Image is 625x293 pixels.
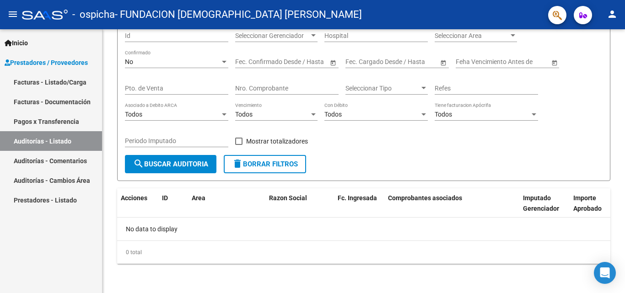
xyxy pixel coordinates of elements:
span: Todos [235,111,253,118]
input: Fecha inicio [235,58,269,66]
input: Fecha inicio [345,58,379,66]
input: Fecha fin [276,58,321,66]
mat-icon: delete [232,158,243,169]
span: Borrar Filtros [232,160,298,168]
span: Seleccionar Gerenciador [235,32,309,40]
input: Fecha fin [387,58,431,66]
span: Comprobantes asociados [388,194,462,202]
button: Buscar Auditoria [125,155,216,173]
datatable-header-cell: Fc. Ingresada [334,188,384,229]
span: Todos [324,111,342,118]
span: Importe Aprobado [573,194,602,212]
span: Acciones [121,194,147,202]
datatable-header-cell: Imputado Gerenciador [519,188,570,229]
span: Fc. Ingresada [338,194,377,202]
span: Area [192,194,205,202]
span: ID [162,194,168,202]
span: Imputado Gerenciador [523,194,559,212]
datatable-header-cell: Acciones [117,188,158,229]
span: Seleccionar Tipo [345,85,420,92]
div: 0 total [117,241,610,264]
span: Prestadores / Proveedores [5,58,88,68]
button: Open calendar [328,58,338,67]
span: Razon Social [269,194,307,202]
div: No data to display [117,218,610,240]
button: Open calendar [550,58,559,67]
datatable-header-cell: Area [188,188,252,229]
mat-icon: person [607,9,618,20]
mat-icon: menu [7,9,18,20]
div: Open Intercom Messenger [594,262,616,284]
span: Mostrar totalizadores [246,136,308,147]
span: - FUNDACION [DEMOGRAPHIC_DATA] [PERSON_NAME] [115,5,362,25]
datatable-header-cell: Razon Social [265,188,334,229]
span: Buscar Auditoria [133,160,208,168]
span: Seleccionar Area [435,32,509,40]
button: Borrar Filtros [224,155,306,173]
datatable-header-cell: Importe Aprobado [570,188,620,229]
span: Todos [435,111,452,118]
span: - ospicha [72,5,115,25]
datatable-header-cell: Comprobantes asociados [384,188,519,229]
button: Open calendar [438,58,448,67]
datatable-header-cell: ID [158,188,188,229]
mat-icon: search [133,158,144,169]
span: Todos [125,111,142,118]
span: Inicio [5,38,28,48]
span: No [125,58,133,65]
